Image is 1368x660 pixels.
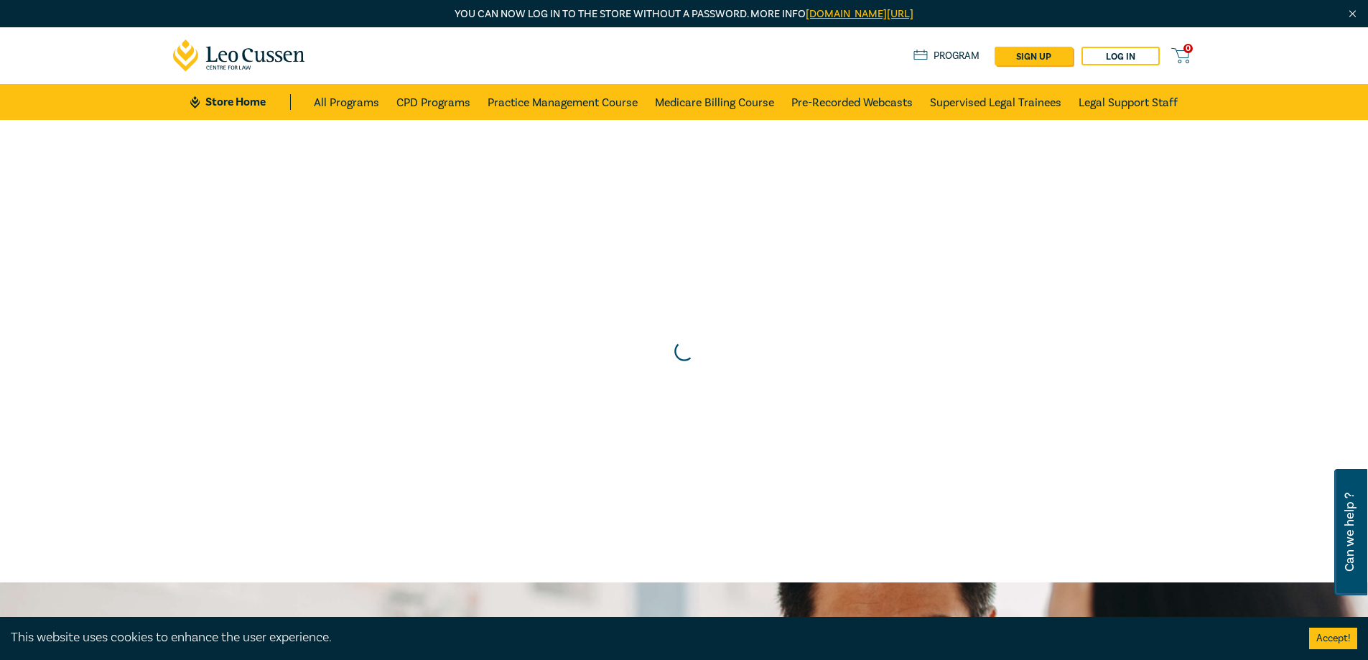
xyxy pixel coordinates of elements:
[396,84,470,120] a: CPD Programs
[1081,47,1160,65] a: Log in
[11,628,1288,647] div: This website uses cookies to enhance the user experience.
[995,47,1073,65] a: sign up
[1346,8,1359,20] img: Close
[1343,478,1357,587] span: Can we help ?
[655,84,774,120] a: Medicare Billing Course
[806,7,913,21] a: [DOMAIN_NAME][URL]
[173,6,1196,22] p: You can now log in to the store without a password. More info
[913,48,980,64] a: Program
[488,84,638,120] a: Practice Management Course
[1079,84,1178,120] a: Legal Support Staff
[791,84,913,120] a: Pre-Recorded Webcasts
[1183,44,1193,53] span: 0
[930,84,1061,120] a: Supervised Legal Trainees
[190,94,290,110] a: Store Home
[1309,628,1357,649] button: Accept cookies
[314,84,379,120] a: All Programs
